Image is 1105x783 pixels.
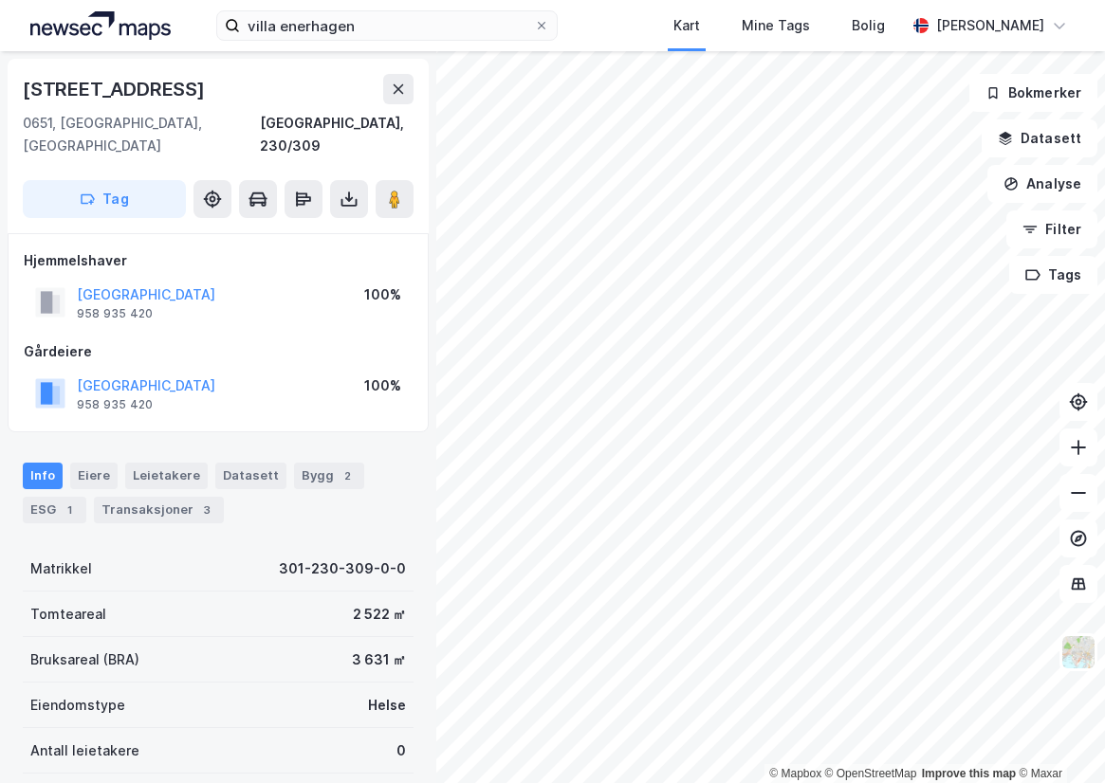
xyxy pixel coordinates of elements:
[936,14,1044,37] div: [PERSON_NAME]
[24,249,413,272] div: Hjemmelshaver
[23,180,186,218] button: Tag
[240,11,534,40] input: Søk på adresse, matrikkel, gårdeiere, leietakere eller personer
[294,463,364,489] div: Bygg
[1010,692,1105,783] div: Kontrollprogram for chat
[23,74,209,104] div: [STREET_ADDRESS]
[30,648,139,671] div: Bruksareal (BRA)
[260,112,414,157] div: [GEOGRAPHIC_DATA], 230/309
[77,306,153,321] div: 958 935 420
[70,463,118,489] div: Eiere
[30,11,171,40] img: logo.a4113a55bc3d86da70a041830d287a7e.svg
[77,397,153,412] div: 958 935 420
[23,112,260,157] div: 0651, [GEOGRAPHIC_DATA], [GEOGRAPHIC_DATA]
[24,340,413,363] div: Gårdeiere
[338,466,357,485] div: 2
[673,14,700,37] div: Kart
[1006,210,1097,248] button: Filter
[769,767,821,780] a: Mapbox
[922,767,1016,780] a: Improve this map
[364,374,401,397] div: 100%
[23,497,86,523] div: ESG
[1010,692,1105,783] iframe: Chat Widget
[125,463,208,489] div: Leietakere
[368,694,406,717] div: Helse
[23,463,63,489] div: Info
[215,463,286,489] div: Datasett
[30,694,125,717] div: Eiendomstype
[60,501,79,519] div: 1
[352,648,406,671] div: 3 631 ㎡
[987,165,1097,203] button: Analyse
[982,119,1097,157] button: Datasett
[353,603,406,626] div: 2 522 ㎡
[825,767,917,780] a: OpenStreetMap
[30,603,106,626] div: Tomteareal
[852,14,885,37] div: Bolig
[30,739,139,762] div: Antall leietakere
[279,557,406,580] div: 301-230-309-0-0
[1009,256,1097,294] button: Tags
[1060,634,1096,670] img: Z
[364,283,401,306] div: 100%
[742,14,810,37] div: Mine Tags
[396,739,406,762] div: 0
[30,557,92,580] div: Matrikkel
[94,497,224,523] div: Transaksjoner
[969,74,1097,112] button: Bokmerker
[197,501,216,519] div: 3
